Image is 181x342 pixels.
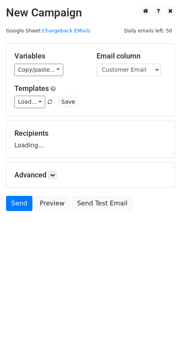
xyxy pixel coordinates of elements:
div: Loading... [14,129,167,150]
a: Send [6,196,32,211]
a: Templates [14,84,49,93]
h5: Recipients [14,129,167,138]
h5: Advanced [14,171,167,179]
a: Preview [34,196,70,211]
h5: Email column [97,52,167,60]
a: Copy/paste... [14,64,63,76]
h5: Variables [14,52,84,60]
a: Load... [14,96,45,108]
a: Send Test Email [72,196,133,211]
a: Chargeback EMails [42,28,90,34]
a: Daily emails left: 50 [121,28,175,34]
small: Google Sheet: [6,28,90,34]
span: Daily emails left: 50 [121,26,175,35]
h2: New Campaign [6,6,175,20]
button: Save [58,96,78,108]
